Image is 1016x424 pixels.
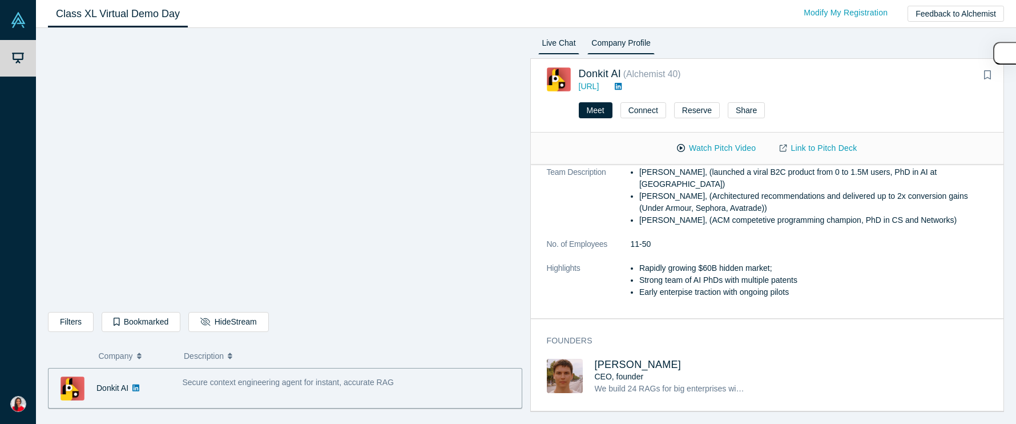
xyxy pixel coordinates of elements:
[547,166,631,238] dt: Team Description
[792,3,900,23] a: Modify My Registration
[99,344,133,368] span: Company
[639,262,987,274] li: Rapidly growing $60B hidden market;
[188,312,268,332] button: HideStream
[587,36,654,54] a: Company Profile
[631,238,988,250] dd: 11-50
[547,335,972,347] h3: Founders
[61,377,84,401] img: Donkit AI's Logo
[908,6,1004,22] button: Feedback to Alchemist
[96,383,128,393] a: Donkit AI
[102,312,180,332] button: Bookmarked
[674,102,720,118] button: Reserve
[639,166,987,190] li: [PERSON_NAME], (launched a viral B2C product from 0 to 1.5M users, PhD in AI at [GEOGRAPHIC_DATA])
[10,396,26,412] img: Vaibhavi Nesarikar's Account
[48,312,94,332] button: Filters
[620,102,666,118] button: Connect
[183,378,394,387] span: Secure context engineering agent for instant, accurate RAG
[10,12,26,28] img: Alchemist Vault Logo
[595,372,644,381] span: CEO, founder
[639,190,987,214] li: [PERSON_NAME], (Architectured recommendations and delivered up to 2x conversion gains (Under Armo...
[623,69,681,79] small: ( Alchemist 40 )
[49,37,522,303] iframe: Alchemist Class XL Demo Day: Vault
[547,238,631,262] dt: No. of Employees
[184,344,224,368] span: Description
[639,214,987,226] li: [PERSON_NAME], (ACM competetive programming champion, PhD in CS and Networks)
[547,67,571,91] img: Donkit AI's Logo
[48,1,188,27] a: Class XL Virtual Demo Day
[728,102,765,118] button: Share
[579,68,621,79] a: Donkit AI
[579,82,599,91] a: [URL]
[665,138,768,158] button: Watch Pitch Video
[538,36,580,54] a: Live Chat
[595,359,682,370] a: [PERSON_NAME]
[99,344,172,368] button: Company
[547,262,631,310] dt: Highlights
[979,67,995,83] button: Bookmark
[579,102,612,118] button: Meet
[639,286,987,298] li: Early enterpise traction with ongoing pilots
[768,138,869,158] a: Link to Pitch Deck
[639,274,987,286] li: Strong team of AI PhDs with multiple patents
[547,359,583,393] img: Mikhail Baklanov's Profile Image
[184,344,514,368] button: Description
